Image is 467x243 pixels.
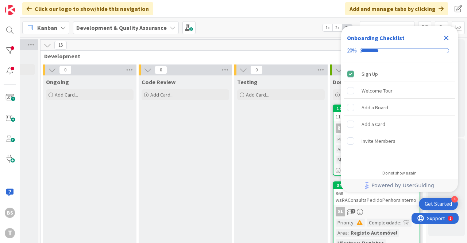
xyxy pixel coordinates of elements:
[345,2,448,15] div: Add and manage tabs by clicking
[333,207,420,216] div: SL
[150,91,174,98] span: Add Card...
[336,207,345,216] div: SL
[333,112,420,121] div: 116 - wsRCOMEOLPesquisaCAEs
[59,66,72,74] span: 0
[155,66,167,74] span: 0
[333,78,347,86] span: Done
[54,41,67,50] span: 15
[367,219,400,227] div: Complexidade
[347,34,405,42] div: Onboarding Checklist
[419,198,458,210] div: Open Get Started checklist, remaining modules: 4
[333,182,420,205] div: 346868 - wsRAConsultaPedidoPenhoraInterno
[341,26,458,192] div: Checklist Container
[344,133,455,149] div: Invite Members is incomplete.
[382,170,417,176] div: Do not show again
[336,124,345,133] div: RB
[362,103,388,112] div: Add a Board
[341,63,458,165] div: Checklist items
[344,66,455,82] div: Sign Up is complete.
[37,23,57,32] span: Kanban
[362,120,385,129] div: Add a Card
[341,179,458,192] div: Footer
[5,208,15,218] div: BS
[333,182,420,189] div: 346
[246,91,269,98] span: Add Card...
[333,166,420,175] div: 2/3
[345,179,454,192] a: Powered by UserGuiding
[333,105,420,112] div: 124
[46,78,69,86] span: Ongoing
[362,70,378,78] div: Sign Up
[336,145,348,153] div: Area
[348,229,349,237] span: :
[250,66,263,74] span: 0
[347,47,452,54] div: Checklist progress: 20%
[351,209,355,213] span: 1
[333,124,420,133] div: RB
[38,3,40,9] div: 1
[344,99,455,115] div: Add a Board is incomplete.
[337,106,420,111] div: 124
[332,24,342,31] span: 2x
[323,24,332,31] span: 1x
[344,83,455,99] div: Welcome Tour is incomplete.
[15,1,33,10] span: Support
[371,181,434,190] span: Powered by UserGuiding
[336,229,348,237] div: Area
[44,52,417,60] span: Development
[344,116,455,132] div: Add a Card is incomplete.
[362,137,395,145] div: Invite Members
[55,91,78,98] span: Add Card...
[336,219,354,227] div: Priority
[5,228,15,238] div: T
[337,183,420,188] div: 346
[333,105,420,121] div: 124116 - wsRCOMEOLPesquisaCAEs
[22,2,153,15] div: Click our logo to show/hide this navigation
[336,156,359,164] div: Milestone
[333,105,420,176] a: 124116 - wsRCOMEOLPesquisaCAEsRBPriority:Complexidade:Area:Registo ComercialMilestone:Registos2/3
[5,5,15,15] img: Visit kanbanzone.com
[354,219,355,227] span: :
[333,189,420,205] div: 868 - wsRAConsultaPedidoPenhoraInterno
[142,78,175,86] span: Code Review
[425,200,452,208] div: Get Started
[336,135,354,143] div: Priority
[76,24,167,31] b: Development & Quality Assurance
[440,32,452,44] div: Close Checklist
[360,21,414,34] input: Quick Filter...
[342,24,352,31] span: 3x
[349,229,399,237] div: Registo Automóvel
[347,47,357,54] div: 20%
[451,196,458,203] div: 4
[237,78,258,86] span: Testing
[400,219,401,227] span: :
[362,86,393,95] div: Welcome Tour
